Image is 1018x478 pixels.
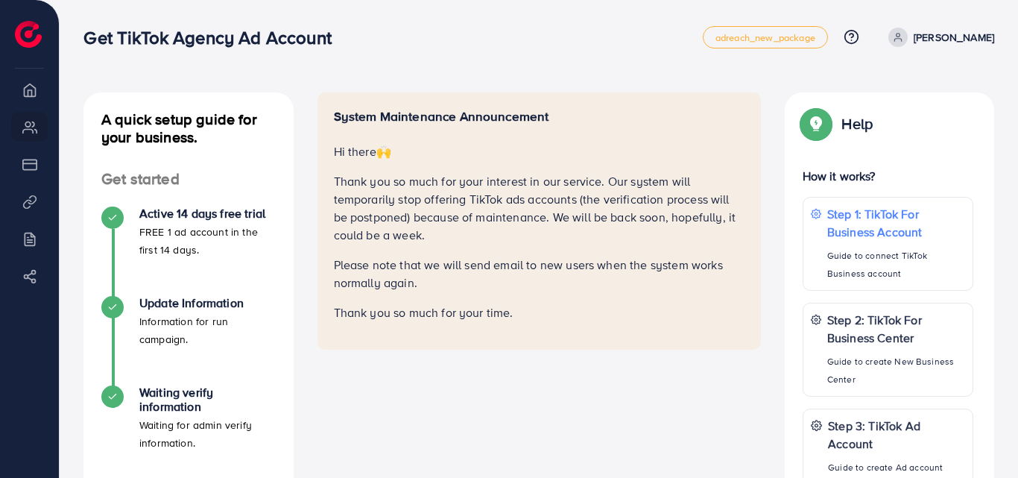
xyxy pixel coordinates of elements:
[914,28,994,46] p: [PERSON_NAME]
[803,110,829,137] img: Popup guide
[334,256,744,292] p: Please note that we will send email to new users when the system works normally again.
[139,312,276,348] p: Information for run campaign.
[803,167,974,185] p: How it works?
[827,353,965,389] p: Guide to create New Business Center
[827,205,965,241] p: Step 1: TikTok For Business Account
[15,21,42,48] img: logo
[139,386,276,414] h4: Waiting verify information
[828,417,965,453] p: Step 3: TikTok Ad Account
[83,27,343,48] h3: Get TikTok Agency Ad Account
[334,109,744,125] h5: System Maintenance Announcement
[139,223,276,259] p: FREE 1 ad account in the first 14 days.
[334,304,744,321] p: Thank you so much for your time.
[376,143,391,160] span: 🙌
[83,207,294,296] li: Active 14 days free trial
[139,416,276,452] p: Waiting for admin verify information.
[334,172,744,244] p: Thank you so much for your interest in our service. Our system will temporarily stop offering Tik...
[83,170,294,189] h4: Get started
[827,247,965,283] p: Guide to connect TikTok Business account
[827,311,965,347] p: Step 2: TikTok For Business Center
[334,142,744,160] p: Hi there
[882,28,994,47] a: [PERSON_NAME]
[83,110,294,146] h4: A quick setup guide for your business.
[715,33,815,43] span: adreach_new_package
[841,115,873,133] p: Help
[83,296,294,386] li: Update Information
[139,296,276,310] h4: Update Information
[139,207,276,221] h4: Active 14 days free trial
[83,386,294,475] li: Waiting verify information
[828,459,965,477] p: Guide to create Ad account
[703,26,828,48] a: adreach_new_package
